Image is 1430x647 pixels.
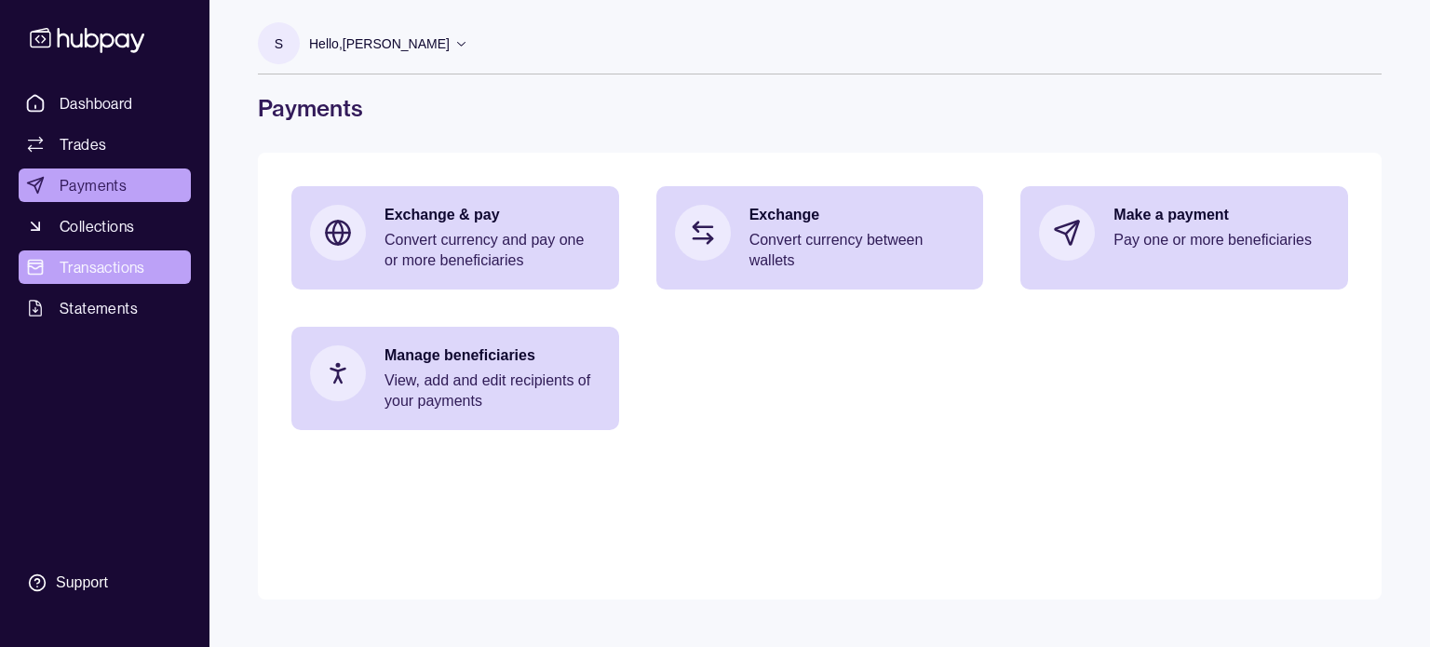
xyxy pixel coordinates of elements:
[749,230,965,271] p: Convert currency between wallets
[384,205,600,225] p: Exchange & pay
[384,230,600,271] p: Convert currency and pay one or more beneficiaries
[60,215,134,237] span: Collections
[56,573,108,593] div: Support
[19,168,191,202] a: Payments
[291,186,619,290] a: Exchange & payConvert currency and pay one or more beneficiaries
[275,34,283,54] p: S
[1113,205,1329,225] p: Make a payment
[19,128,191,161] a: Trades
[60,297,138,319] span: Statements
[19,563,191,602] a: Support
[384,371,600,411] p: View, add and edit recipients of your payments
[60,174,127,196] span: Payments
[309,34,450,54] p: Hello, [PERSON_NAME]
[749,205,965,225] p: Exchange
[60,256,145,278] span: Transactions
[19,250,191,284] a: Transactions
[656,186,984,290] a: ExchangeConvert currency between wallets
[1113,230,1329,250] p: Pay one or more beneficiaries
[60,133,106,155] span: Trades
[258,93,1382,123] h1: Payments
[291,327,619,430] a: Manage beneficiariesView, add and edit recipients of your payments
[60,92,133,115] span: Dashboard
[1020,186,1348,279] a: Make a paymentPay one or more beneficiaries
[19,291,191,325] a: Statements
[19,209,191,243] a: Collections
[384,345,600,366] p: Manage beneficiaries
[19,87,191,120] a: Dashboard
